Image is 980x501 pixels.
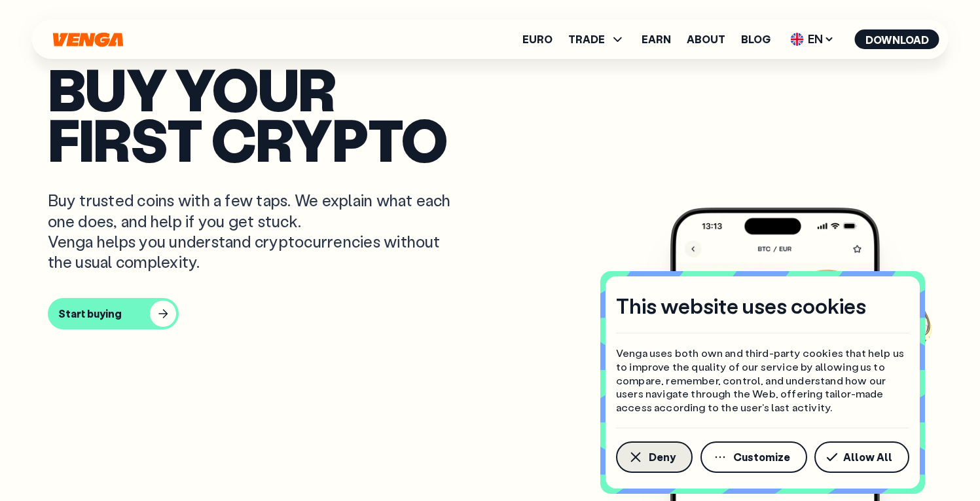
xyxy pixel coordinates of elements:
[585,349,703,467] img: EURO coin
[616,346,909,415] p: Venga uses both own and third-party cookies that help us to improve the quality of our service by...
[741,34,771,45] a: Blog
[841,261,935,355] img: EURO coin
[48,298,933,329] a: Start buying
[616,441,693,473] button: Deny
[616,292,866,320] h4: This website uses cookies
[48,190,462,272] p: Buy trusted coins with a few taps. We explain what each one does, and help if you get stuck. Veng...
[48,298,179,329] button: Start buying
[733,452,790,462] span: Customize
[855,29,939,49] button: Download
[568,31,626,47] span: TRADE
[814,441,909,473] button: Allow All
[568,34,605,45] span: TRADE
[843,452,892,462] span: Allow All
[700,441,807,473] button: Customize
[642,34,671,45] a: Earn
[522,34,553,45] a: Euro
[786,29,839,50] span: EN
[649,452,676,462] span: Deny
[687,34,725,45] a: About
[52,32,125,47] svg: Home
[791,33,804,46] img: flag-uk
[48,64,933,164] p: Buy your first crypto
[58,307,122,320] div: Start buying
